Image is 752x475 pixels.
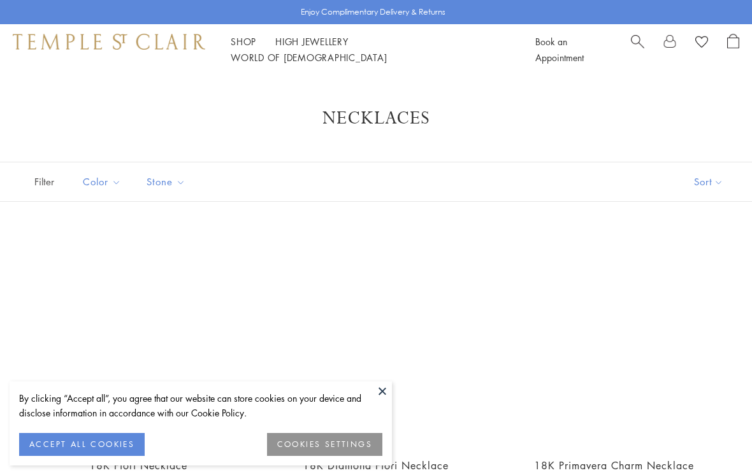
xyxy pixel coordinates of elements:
[140,174,195,190] span: Stone
[32,234,244,446] a: 18K Fiori Necklace
[270,234,482,446] a: N31810-FIORI
[534,458,694,472] a: 18K Primavera Charm Necklace
[508,234,720,446] a: NCH-E7BEEFIORBM
[19,433,145,456] button: ACCEPT ALL COOKIES
[137,167,195,196] button: Stone
[631,34,644,66] a: Search
[267,433,382,456] button: COOKIES SETTINGS
[19,391,382,420] div: By clicking “Accept all”, you agree that our website can store cookies on your device and disclos...
[89,458,187,472] a: 18K Fiori Necklace
[231,51,387,64] a: World of [DEMOGRAPHIC_DATA]World of [DEMOGRAPHIC_DATA]
[695,34,708,53] a: View Wishlist
[665,162,752,201] button: Show sort by
[231,34,507,66] nav: Main navigation
[13,34,205,49] img: Temple St. Clair
[275,35,349,48] a: High JewelleryHigh Jewellery
[688,415,739,462] iframe: Gorgias live chat messenger
[535,35,584,64] a: Book an Appointment
[301,6,445,18] p: Enjoy Complimentary Delivery & Returns
[73,167,131,196] button: Color
[231,35,256,48] a: ShopShop
[51,107,701,130] h1: Necklaces
[303,458,449,472] a: 18K Diamond Fiori Necklace
[76,174,131,190] span: Color
[727,34,739,66] a: Open Shopping Bag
